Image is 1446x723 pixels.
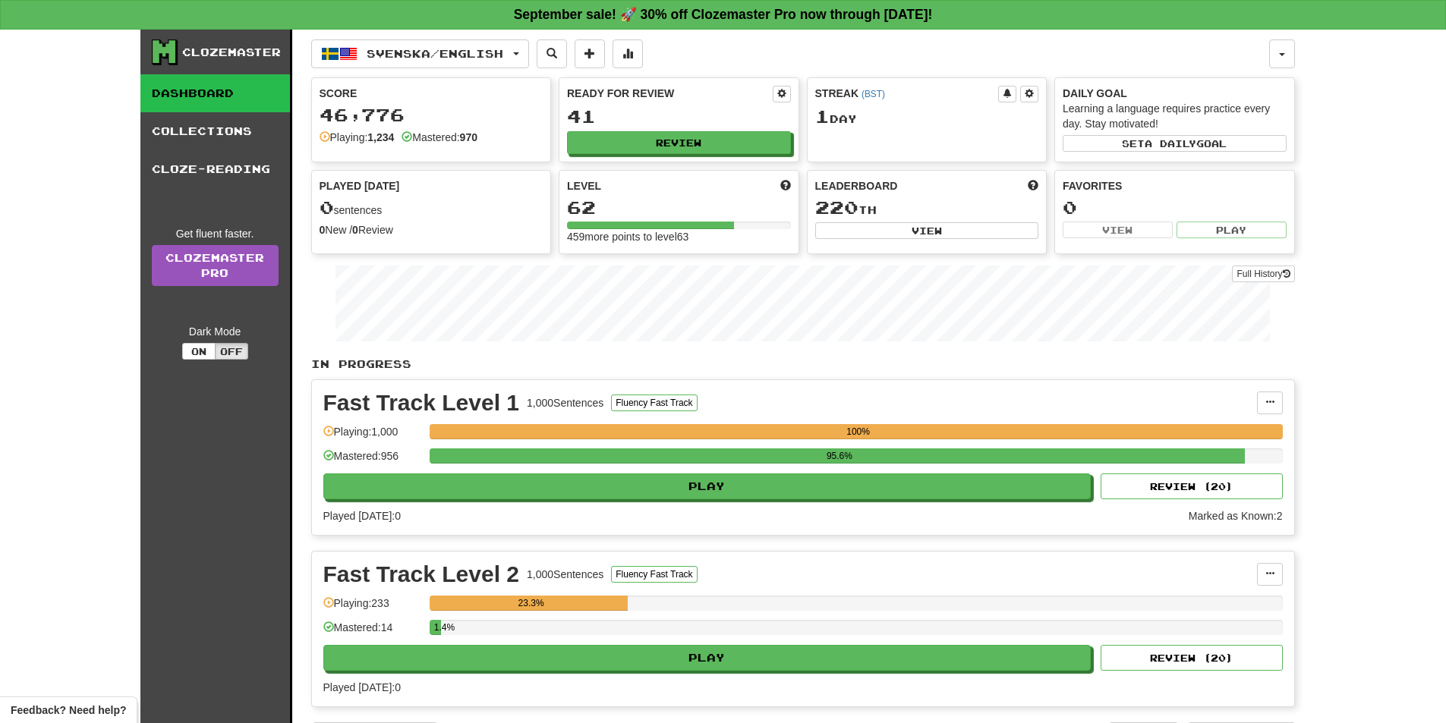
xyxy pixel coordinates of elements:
[567,229,791,244] div: 459 more points to level 63
[323,473,1092,499] button: Play
[1101,473,1283,499] button: Review (20)
[815,178,898,193] span: Leaderboard
[320,196,334,218] span: 0
[815,105,830,127] span: 1
[460,131,477,143] strong: 970
[815,222,1039,239] button: View
[320,130,395,145] div: Playing:
[311,39,529,68] button: Svenska/English
[320,198,543,218] div: sentences
[311,357,1295,372] p: In Progress
[140,74,290,112] a: Dashboard
[1177,222,1287,238] button: Play
[323,681,401,693] span: Played [DATE]: 0
[152,324,279,339] div: Dark Mode
[402,130,477,145] div: Mastered:
[320,178,400,193] span: Played [DATE]
[611,566,697,583] button: Fluency Fast Track
[1063,178,1287,193] div: Favorites
[1063,198,1287,217] div: 0
[367,47,503,60] span: Svenska / English
[323,563,520,586] div: Fast Track Level 2
[527,567,603,582] div: 1,000 Sentences
[323,645,1092,671] button: Play
[152,226,279,241] div: Get fluent faster.
[1028,178,1038,193] span: This week in points, UTC
[140,112,290,150] a: Collections
[527,395,603,410] div: 1,000 Sentences
[1145,138,1196,149] span: a daily
[323,391,520,414] div: Fast Track Level 1
[434,596,628,611] div: 23.3%
[815,86,999,101] div: Streak
[613,39,643,68] button: More stats
[862,89,885,99] a: (BST)
[575,39,605,68] button: Add sentence to collection
[815,196,858,218] span: 220
[323,620,422,645] div: Mastered: 14
[1063,101,1287,131] div: Learning a language requires practice every day. Stay motivated!
[567,131,791,154] button: Review
[1063,135,1287,152] button: Seta dailygoal
[182,343,216,360] button: On
[815,198,1039,218] div: th
[323,596,422,621] div: Playing: 233
[434,424,1283,439] div: 100%
[323,424,422,449] div: Playing: 1,000
[567,86,773,101] div: Ready for Review
[567,107,791,126] div: 41
[367,131,394,143] strong: 1,234
[182,45,281,60] div: Clozemaster
[780,178,791,193] span: Score more points to level up
[152,245,279,286] a: ClozemasterPro
[434,448,1245,464] div: 95.6%
[611,395,697,411] button: Fluency Fast Track
[323,510,401,522] span: Played [DATE]: 0
[323,448,422,473] div: Mastered: 956
[1063,86,1287,101] div: Daily Goal
[320,222,543,237] div: New / Review
[320,86,543,101] div: Score
[1063,222,1173,238] button: View
[434,620,441,635] div: 1.4%
[815,107,1039,127] div: Day
[567,178,601,193] span: Level
[215,343,248,360] button: Off
[140,150,290,188] a: Cloze-Reading
[320,105,543,124] div: 46,776
[514,7,933,22] strong: September sale! 🚀 30% off Clozemaster Pro now through [DATE]!
[537,39,567,68] button: Search sentences
[11,703,126,718] span: Open feedback widget
[1232,266,1294,282] button: Full History
[320,224,326,236] strong: 0
[352,224,358,236] strong: 0
[1189,508,1283,523] div: Marked as Known: 2
[1101,645,1283,671] button: Review (20)
[567,198,791,217] div: 62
